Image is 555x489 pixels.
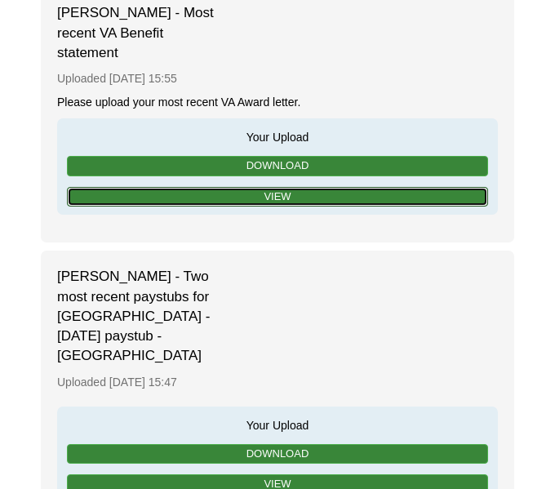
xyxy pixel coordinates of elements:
div: Uploaded [DATE] 15:47 [57,367,498,398]
div: Please upload your most recent VA Award letter. [57,95,498,110]
a: View [67,187,488,207]
span: Your Upload [65,415,490,433]
span: Your Upload [65,127,490,145]
a: Download [67,444,488,465]
span: [PERSON_NAME] - Two most recent paystubs for [GEOGRAPHIC_DATA] - [DATE] paystub - [GEOGRAPHIC_DATA] [57,267,220,366]
span: [PERSON_NAME] - Most recent VA Benefit statement [57,3,220,63]
div: Uploaded [DATE] 15:55 [57,63,498,95]
a: Download [67,156,488,176]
